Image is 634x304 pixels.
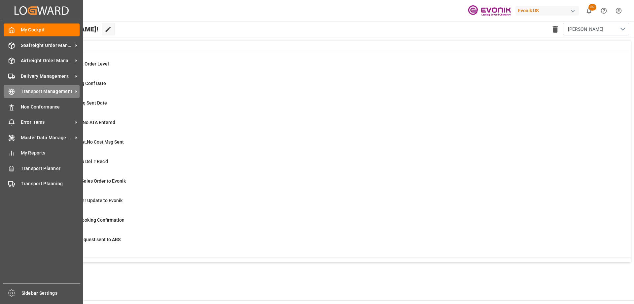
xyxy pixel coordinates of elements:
[21,73,73,80] span: Delivery Management
[21,165,80,172] span: Transport Planner
[34,236,622,250] a: 1Pending Bkg Request sent to ABSShipment
[4,147,80,159] a: My Reports
[21,119,73,126] span: Error Items
[51,217,124,223] span: ABS: Missing Booking Confirmation
[34,256,622,270] a: 0Main-Leg Shipment # Error
[21,134,73,141] span: Master Data Management
[34,119,622,133] a: 2ETA > 10 Days , No ATA EnteredShipment
[4,162,80,175] a: Transport Planner
[34,80,622,94] a: 38ABS: No Init Bkg Conf DateShipment
[34,197,622,211] a: 0Error Sales Order Update to EvonikShipment
[51,198,123,203] span: Error Sales Order Update to Evonik
[21,26,80,33] span: My Cockpit
[34,61,622,74] a: 0MOT Missing at Order LevelSales Order-IVPO
[34,100,622,113] a: 8ABS: No Bkg Req Sent DateShipment
[596,3,611,18] button: Help Center
[51,139,124,145] span: ETD>3 Days Past,No Cost Msg Sent
[4,100,80,113] a: Non Conformance
[21,42,73,49] span: Seafreight Order Management
[27,23,98,35] span: Hello [PERSON_NAME]!
[588,4,596,11] span: 80
[515,6,579,16] div: Evonik US
[34,178,622,192] a: 2Error on Initial Sales Order to EvonikShipment
[34,139,622,152] a: 13ETD>3 Days Past,No Cost Msg SentShipment
[21,150,80,156] span: My Reports
[21,104,80,110] span: Non Conformance
[51,237,121,242] span: Pending Bkg Request sent to ABS
[21,180,80,187] span: Transport Planning
[21,57,73,64] span: Airfreight Order Management
[581,3,596,18] button: show 80 new notifications
[568,26,603,33] span: [PERSON_NAME]
[515,4,581,17] button: Evonik US
[4,177,80,190] a: Transport Planning
[468,5,511,17] img: Evonik-brand-mark-Deep-Purple-RGB.jpeg_1700498283.jpeg
[21,88,73,95] span: Transport Management
[563,23,629,35] button: open menu
[34,217,622,231] a: 36ABS: Missing Booking ConfirmationShipment
[51,178,126,184] span: Error on Initial Sales Order to Evonik
[34,158,622,172] a: 3ETD < 3 Days,No Del # Rec'dShipment
[21,290,81,297] span: Sidebar Settings
[4,23,80,36] a: My Cockpit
